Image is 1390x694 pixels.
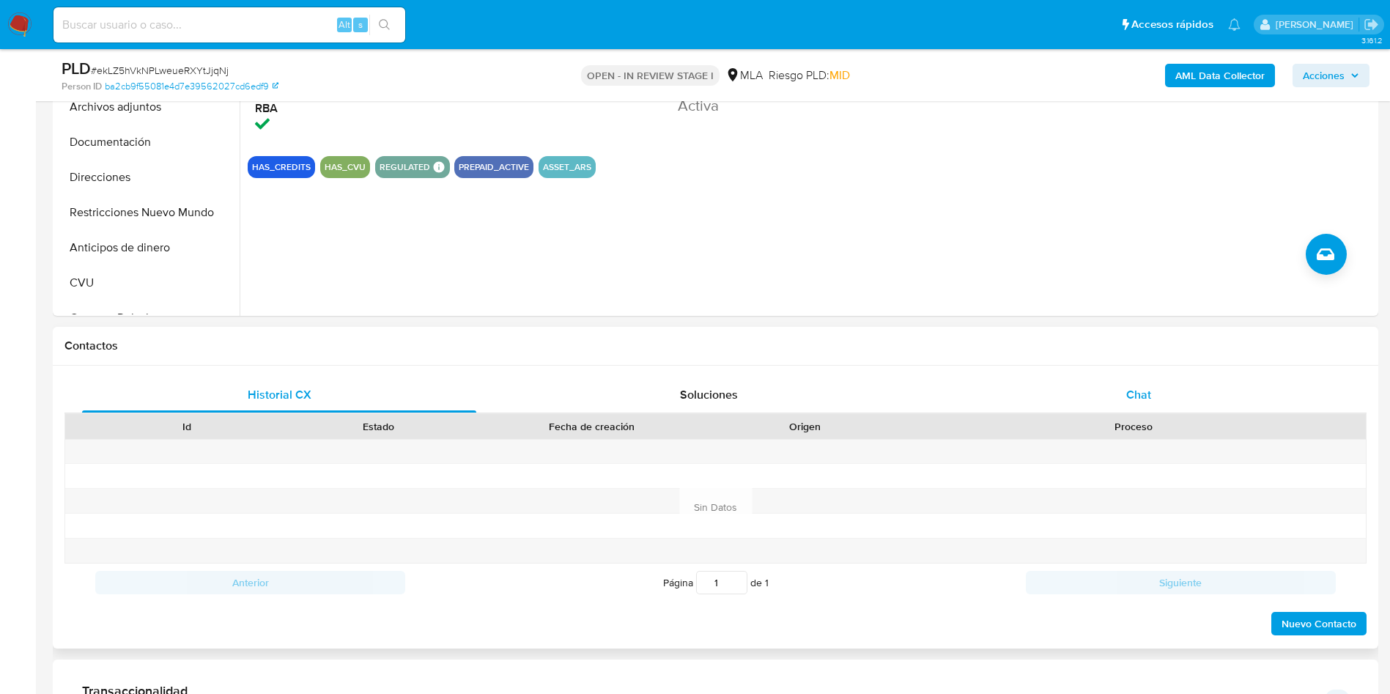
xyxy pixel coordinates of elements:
button: search-icon [369,15,399,35]
button: AML Data Collector [1165,64,1275,87]
span: MID [829,67,850,84]
button: Siguiente [1026,571,1336,594]
h1: Contactos [64,339,1367,353]
button: Nuevo Contacto [1271,612,1367,635]
span: Riesgo PLD: [769,67,850,84]
span: Alt [339,18,350,32]
span: Página de [663,571,769,594]
span: Acciones [1303,64,1345,87]
div: Id [101,419,273,434]
button: Documentación [56,125,240,160]
a: Salir [1364,17,1379,32]
span: Nuevo Contacto [1282,613,1356,634]
span: # ekLZ5hVkNPLweueRXYtJjqNj [91,63,229,78]
button: Direcciones [56,160,240,195]
button: Archivos adjuntos [56,89,240,125]
div: Origen [720,419,891,434]
a: ba2cb9f55081e4d7e39562027cd6edf9 [105,80,278,93]
div: Proceso [912,419,1356,434]
a: Notificaciones [1228,18,1241,31]
span: Accesos rápidos [1131,17,1213,32]
input: Buscar usuario o caso... [53,15,405,34]
div: Fecha de creación [485,419,699,434]
button: Anticipos de dinero [56,230,240,265]
button: CVU [56,265,240,300]
span: s [358,18,363,32]
b: Person ID [62,80,102,93]
button: Cruces y Relaciones [56,300,240,336]
button: Acciones [1293,64,1369,87]
button: Anterior [95,571,405,594]
span: 1 [765,575,769,590]
dd: Activa [678,95,945,116]
button: Restricciones Nuevo Mundo [56,195,240,230]
span: 3.161.2 [1361,34,1383,46]
p: rocio.garcia@mercadolibre.com [1276,18,1358,32]
div: MLA [725,67,763,84]
dt: RBA [255,100,522,117]
b: AML Data Collector [1175,64,1265,87]
b: PLD [62,56,91,80]
p: OPEN - IN REVIEW STAGE I [581,65,720,86]
span: Historial CX [248,386,311,403]
span: Chat [1126,386,1151,403]
span: Soluciones [680,386,738,403]
div: Estado [293,419,465,434]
